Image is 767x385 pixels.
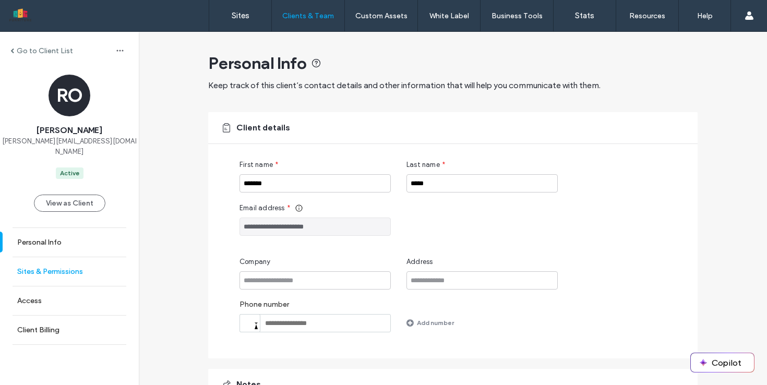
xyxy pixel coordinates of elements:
label: Business Tools [492,11,543,20]
span: Personal Info [208,53,307,74]
label: Sites & Permissions [17,267,83,276]
input: Company [239,271,391,290]
label: Personal Info [17,238,62,247]
span: Email address [239,203,285,213]
span: Company [239,257,270,267]
input: First name [239,174,391,192]
label: Custom Assets [355,11,408,20]
input: Address [406,271,558,290]
span: Address [406,257,433,267]
button: Copilot [691,353,754,372]
span: First name [239,160,273,170]
input: Email address [239,218,391,236]
label: Stats [575,11,594,20]
button: View as Client [34,195,105,212]
span: Client details [236,122,290,134]
label: Resources [629,11,665,20]
input: Last name [406,174,558,192]
label: Add number [417,314,454,332]
label: Help [697,11,713,20]
label: White Label [429,11,469,20]
label: Access [17,296,42,305]
label: Client Billing [17,326,59,334]
div: RO [49,75,90,116]
span: Keep track of this client’s contact details and other information that will help you communicate ... [208,80,601,90]
label: Clients & Team [282,11,334,20]
span: [PERSON_NAME] [37,125,102,136]
span: Last name [406,160,440,170]
label: Phone number [239,300,391,314]
div: Active [60,169,79,178]
label: Sites [232,11,249,20]
label: Go to Client List [17,46,73,55]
